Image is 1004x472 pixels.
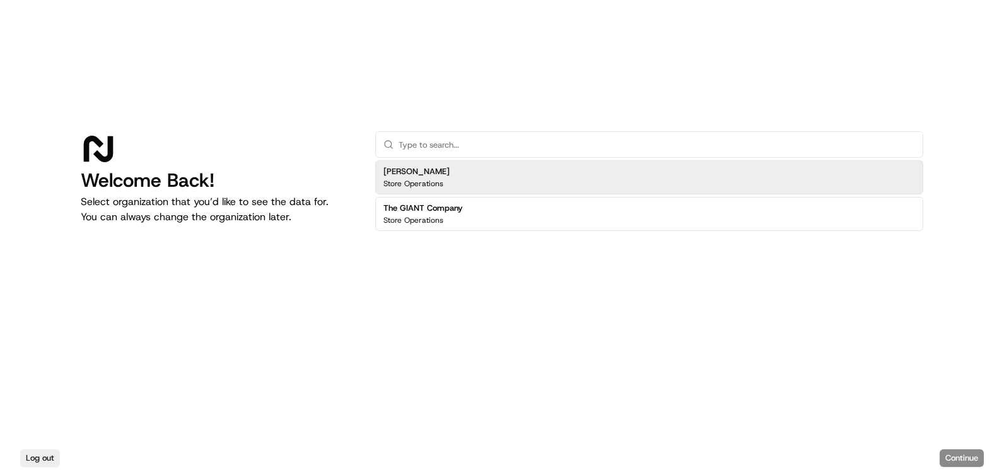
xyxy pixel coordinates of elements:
input: Type to search... [399,132,915,157]
div: Suggestions [375,158,923,233]
h2: The GIANT Company [383,203,463,214]
h2: [PERSON_NAME] [383,166,450,177]
h1: Welcome Back! [81,169,355,192]
button: Log out [20,449,60,467]
p: Select organization that you’d like to see the data for. You can always change the organization l... [81,194,355,225]
p: Store Operations [383,215,443,225]
p: Store Operations [383,179,443,189]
